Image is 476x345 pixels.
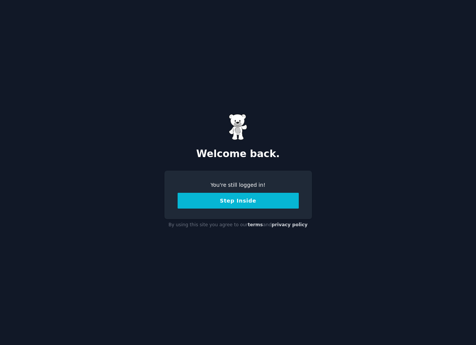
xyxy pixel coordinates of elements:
img: Gummy Bear [229,114,248,140]
a: privacy policy [272,222,308,227]
div: You're still logged in! [178,181,299,189]
h2: Welcome back. [164,148,312,160]
div: By using this site you agree to our and [164,219,312,231]
a: terms [248,222,263,227]
a: Step Inside [178,198,299,204]
button: Step Inside [178,193,299,209]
